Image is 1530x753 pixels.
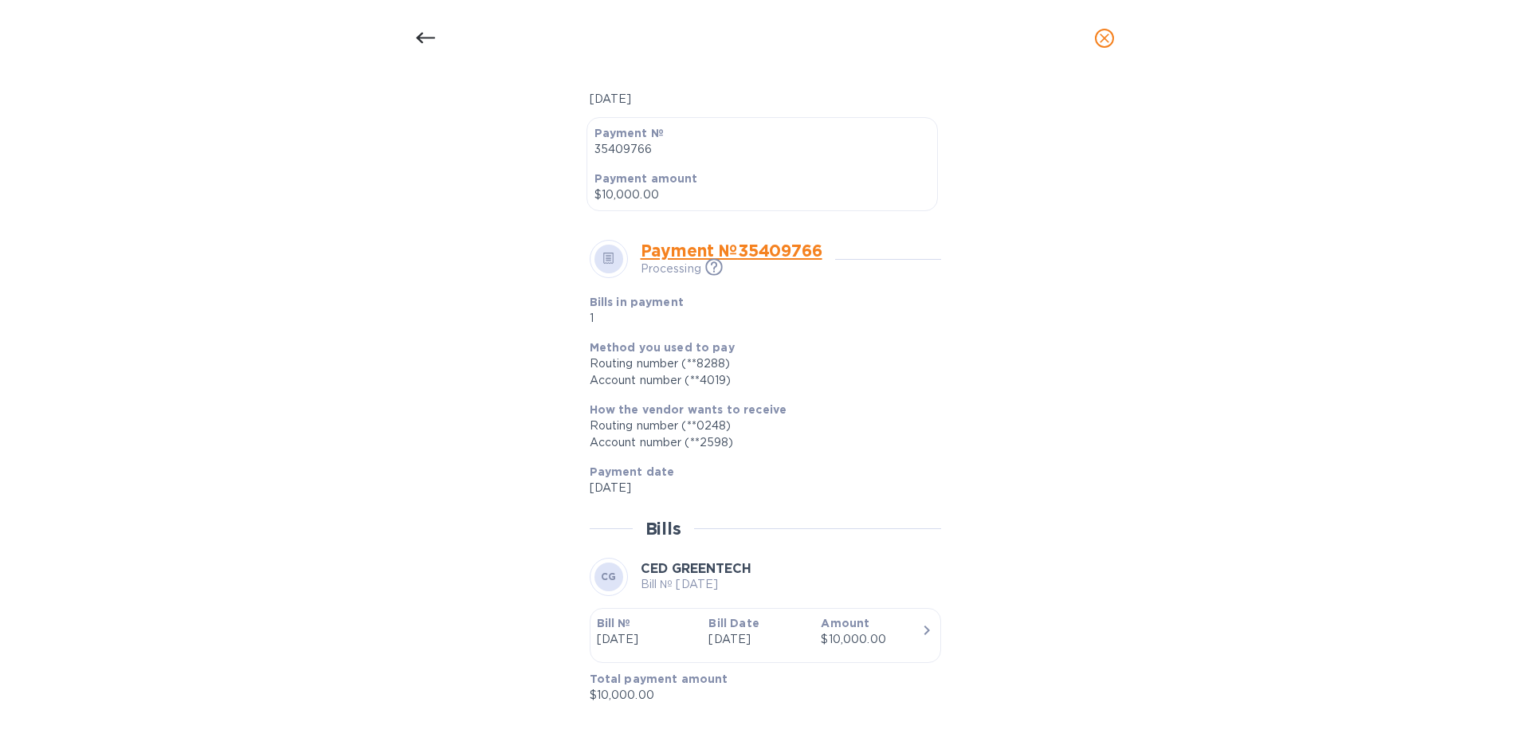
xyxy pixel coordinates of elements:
div: Account number (**4019) [590,372,928,389]
b: Amount [821,617,869,629]
b: How the vendor wants to receive [590,403,787,416]
b: Payment amount [594,172,698,185]
div: Routing number (**0248) [590,418,928,434]
p: [DATE] [590,91,928,108]
p: [DATE] [597,631,696,648]
b: CG [601,571,617,582]
button: Bill №[DATE]Bill Date[DATE]Amount$10,000.00 [590,608,941,663]
p: Processing [641,261,701,277]
p: Bill № [DATE] [641,576,751,593]
b: Bills in payment [590,296,684,308]
div: Routing number (**8288) [590,355,928,372]
p: 35409766 [594,141,930,158]
p: [DATE] [590,480,928,496]
p: [DATE] [708,631,808,648]
button: close [1085,19,1124,57]
div: Account number (**2598) [590,434,928,451]
b: Total payment amount [590,673,728,685]
b: Bill № [597,617,631,629]
div: $10,000.00 [821,631,920,648]
b: Method you used to pay [590,341,735,354]
b: Payment № [594,127,664,139]
p: $10,000.00 [590,687,928,704]
b: Payment date [590,465,675,478]
a: Payment № 35409766 [641,241,822,261]
p: 1 [590,310,815,327]
h2: Bills [645,519,681,539]
b: CED GREENTECH [641,561,751,576]
p: $10,000.00 [594,186,930,203]
b: Bill Date [708,617,759,629]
